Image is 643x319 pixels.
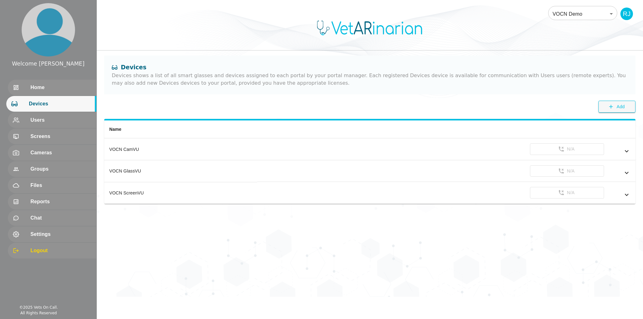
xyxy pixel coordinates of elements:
[620,8,633,20] div: RJ
[29,100,91,108] span: Devices
[109,168,252,174] div: VOCN GlassVU
[6,96,96,112] div: Devices
[109,127,122,132] span: Name
[12,60,84,68] div: Welcome [PERSON_NAME]
[313,20,426,36] img: Logo
[8,178,96,193] div: Files
[112,63,628,72] div: Devices
[112,72,628,87] div: Devices shows a list of all smart glasses and devices assigned to each portal by your portal mana...
[30,116,91,124] span: Users
[19,305,58,310] div: © 2025 Vets On Call.
[30,149,91,157] span: Cameras
[8,243,96,258] div: Logout
[548,5,617,23] div: VOCN Demo
[30,231,91,238] span: Settings
[30,133,91,140] span: Screens
[22,3,75,56] img: profile.png
[8,210,96,226] div: Chat
[30,247,91,254] span: Logout
[109,190,252,196] div: VOCN ScreenVU
[598,101,635,113] button: Add
[8,129,96,144] div: Screens
[109,146,252,152] div: VOCN CamVU
[8,80,96,95] div: Home
[8,145,96,161] div: Cameras
[8,226,96,242] div: Settings
[30,165,91,173] span: Groups
[8,112,96,128] div: Users
[30,84,91,91] span: Home
[20,310,57,316] div: All Rights Reserved
[30,182,91,189] span: Files
[617,103,625,111] span: Add
[30,198,91,205] span: Reports
[8,194,96,210] div: Reports
[104,120,635,204] table: simple table
[30,214,91,222] span: Chat
[8,161,96,177] div: Groups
